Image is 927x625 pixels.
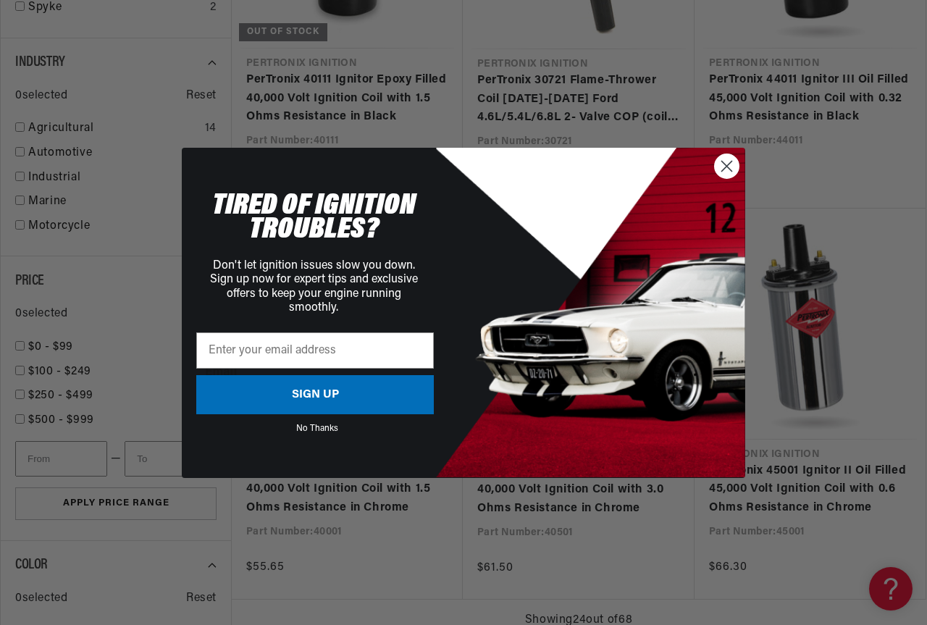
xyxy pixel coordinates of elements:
[201,424,434,429] button: No Thanks
[714,154,739,179] button: Close dialog
[212,190,416,246] span: TIRED OF IGNITION TROUBLES?
[210,260,418,314] span: Don't let ignition issues slow you down. Sign up now for expert tips and exclusive offers to keep...
[196,332,434,369] input: Enter your email address
[196,375,434,414] button: SIGN UP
